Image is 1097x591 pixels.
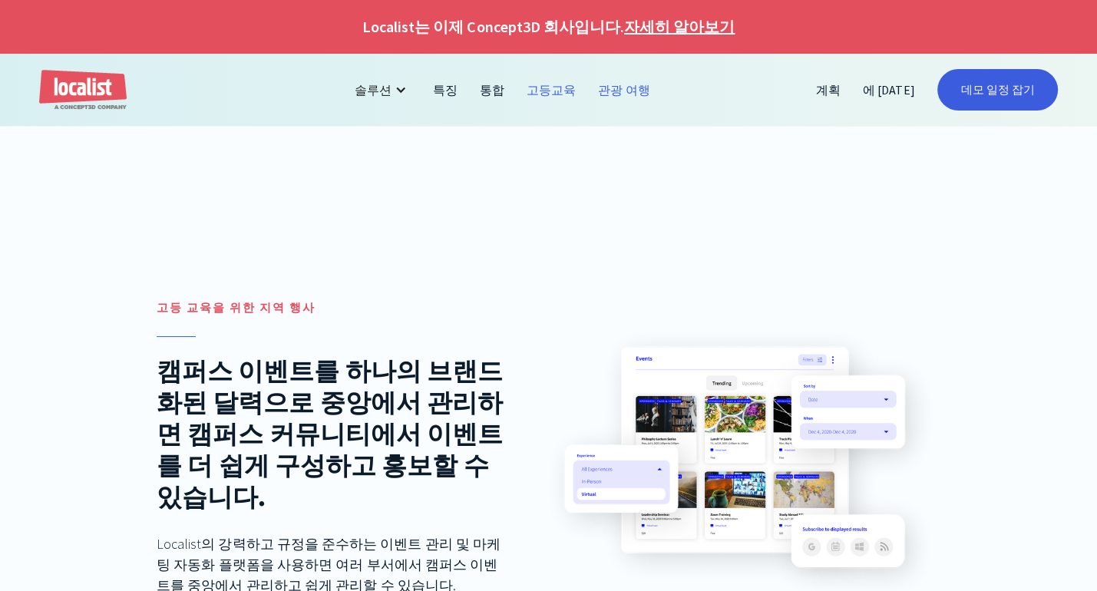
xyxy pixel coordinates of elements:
[480,82,504,97] font: 통합
[433,82,458,97] font: 특징
[624,15,735,38] a: 자세히 알아보기
[157,300,316,315] font: 고등 교육을 위한 지역 행사
[816,82,841,97] font: 계획
[39,70,127,111] a: 집
[863,82,914,97] font: 에 [DATE]
[527,82,576,97] font: 고등교육
[624,17,735,36] font: 자세히 알아보기
[343,71,422,108] div: 솔루션
[852,71,926,108] a: 에 [DATE]
[362,17,624,36] font: Localist는 이제 Concept3D 회사입니다.
[960,82,1035,97] font: 데모 일정 잡기
[355,82,392,97] font: 솔루션
[937,69,1058,111] a: 데모 일정 잡기
[516,71,587,108] a: 고등교육
[157,357,503,514] font: 캠퍼스 이벤트를 하나의 브랜드화된 달력으로 중앙에서 관리하면 캠퍼스 커뮤니티에서 이벤트를 더 쉽게 구성하고 홍보할 수 있습니다.
[422,71,469,108] a: 특징
[469,71,516,108] a: 통합
[598,82,649,97] font: 관광 여행
[587,71,661,108] a: 관광 여행
[805,71,852,108] a: 계획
